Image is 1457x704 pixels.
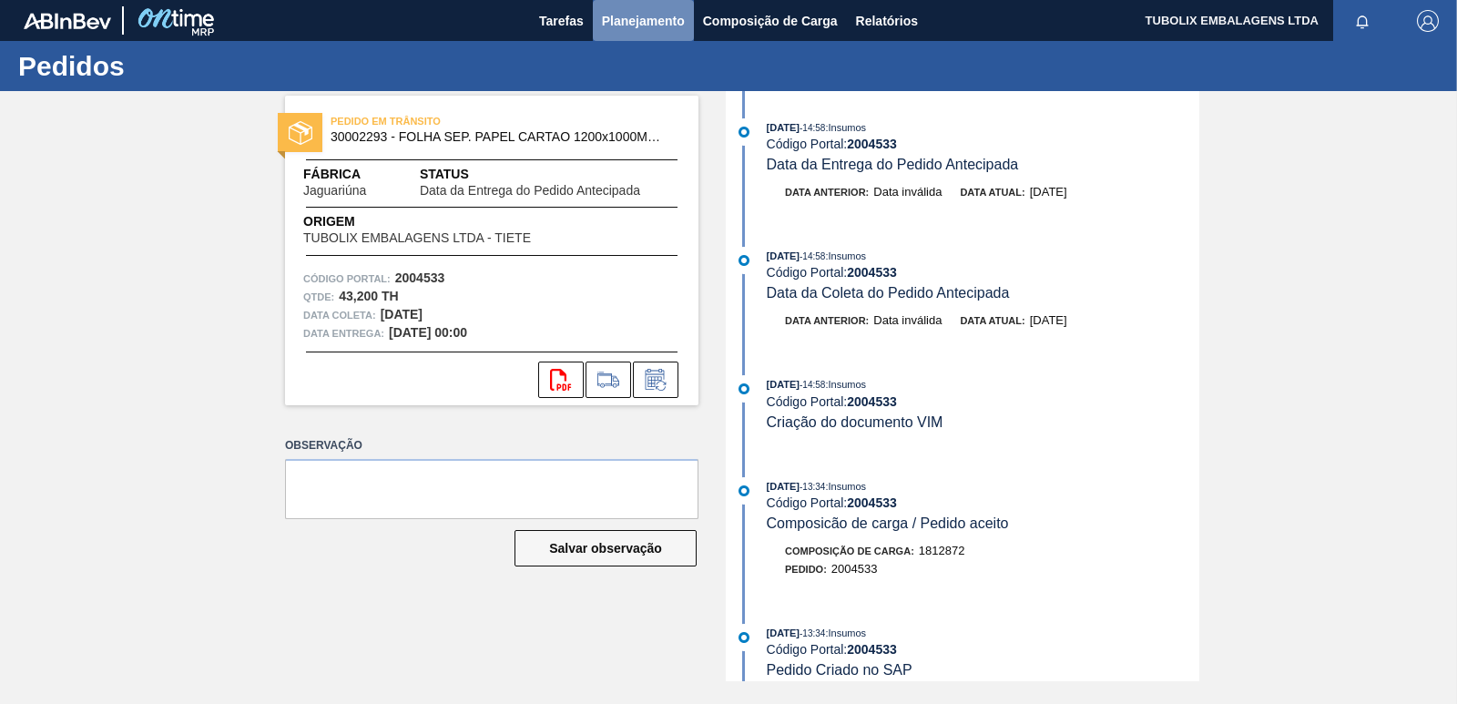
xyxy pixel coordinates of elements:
[831,562,878,576] span: 2004533
[515,530,697,566] button: Salvar observação
[303,212,583,231] span: Origem
[800,628,825,638] span: - 13:34
[303,288,334,306] span: Qtde :
[825,627,866,638] span: : Insumos
[825,481,866,492] span: : Insumos
[800,123,825,133] span: - 14:58
[767,157,1019,172] span: Data da Entrega do Pedido Antecipada
[381,307,423,321] strong: [DATE]
[303,231,531,245] span: TUBOLIX EMBALAGENS LTDA - TIETE
[873,313,942,327] span: Data inválida
[24,13,111,29] img: TNhmsLtSVTkK8tSr43FrP2fwEKptu5GPRR3wAAAABJRU5ErkJggg==
[633,362,678,398] div: Informar alteração no pedido
[339,289,398,303] strong: 43,200 TH
[420,184,640,198] span: Data da Entrega do Pedido Antecipada
[767,662,912,678] span: Pedido Criado no SAP
[739,255,749,266] img: atual
[539,10,584,32] span: Tarefas
[703,10,838,32] span: Composição de Carga
[331,130,661,144] span: 30002293 - FOLHA SEP. PAPEL CARTAO 1200x1000M 350g
[847,137,897,151] strong: 2004533
[847,495,897,510] strong: 2004533
[767,394,1199,409] div: Código Portal:
[767,495,1199,510] div: Código Portal:
[960,315,1024,326] span: Data atual:
[303,306,376,324] span: Data coleta:
[739,485,749,496] img: atual
[739,383,749,394] img: atual
[785,546,914,556] span: Composição de Carga :
[767,285,1010,301] span: Data da Coleta do Pedido Antecipada
[739,127,749,138] img: atual
[1030,185,1067,199] span: [DATE]
[800,482,825,492] span: - 13:34
[767,265,1199,280] div: Código Portal:
[303,270,391,288] span: Código Portal:
[847,642,897,657] strong: 2004533
[800,380,825,390] span: - 14:58
[1417,10,1439,32] img: Logout
[919,544,965,557] span: 1812872
[586,362,631,398] div: Ir para Composição de Carga
[1030,313,1067,327] span: [DATE]
[800,251,825,261] span: - 14:58
[395,270,445,285] strong: 2004533
[767,137,1199,151] div: Código Portal:
[825,379,866,390] span: : Insumos
[856,10,918,32] span: Relatórios
[767,122,800,133] span: [DATE]
[289,121,312,145] img: status
[825,250,866,261] span: : Insumos
[767,627,800,638] span: [DATE]
[767,379,800,390] span: [DATE]
[785,315,869,326] span: Data anterior:
[1333,8,1391,34] button: Notificações
[767,250,800,261] span: [DATE]
[767,414,943,430] span: Criação do documento VIM
[767,642,1199,657] div: Código Portal:
[960,187,1024,198] span: Data atual:
[602,10,685,32] span: Planejamento
[767,481,800,492] span: [DATE]
[303,165,420,184] span: Fábrica
[739,632,749,643] img: atual
[847,394,897,409] strong: 2004533
[18,56,341,77] h1: Pedidos
[873,185,942,199] span: Data inválida
[303,324,384,342] span: Data entrega:
[420,165,680,184] span: Status
[767,515,1009,531] span: Composicão de carga / Pedido aceito
[785,564,827,575] span: Pedido :
[847,265,897,280] strong: 2004533
[825,122,866,133] span: : Insumos
[331,112,586,130] span: PEDIDO EM TRÂNSITO
[538,362,584,398] div: Abrir arquivo PDF
[389,325,467,340] strong: [DATE] 00:00
[785,187,869,198] span: Data anterior:
[303,184,366,198] span: Jaguariúna
[285,433,698,459] label: Observação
